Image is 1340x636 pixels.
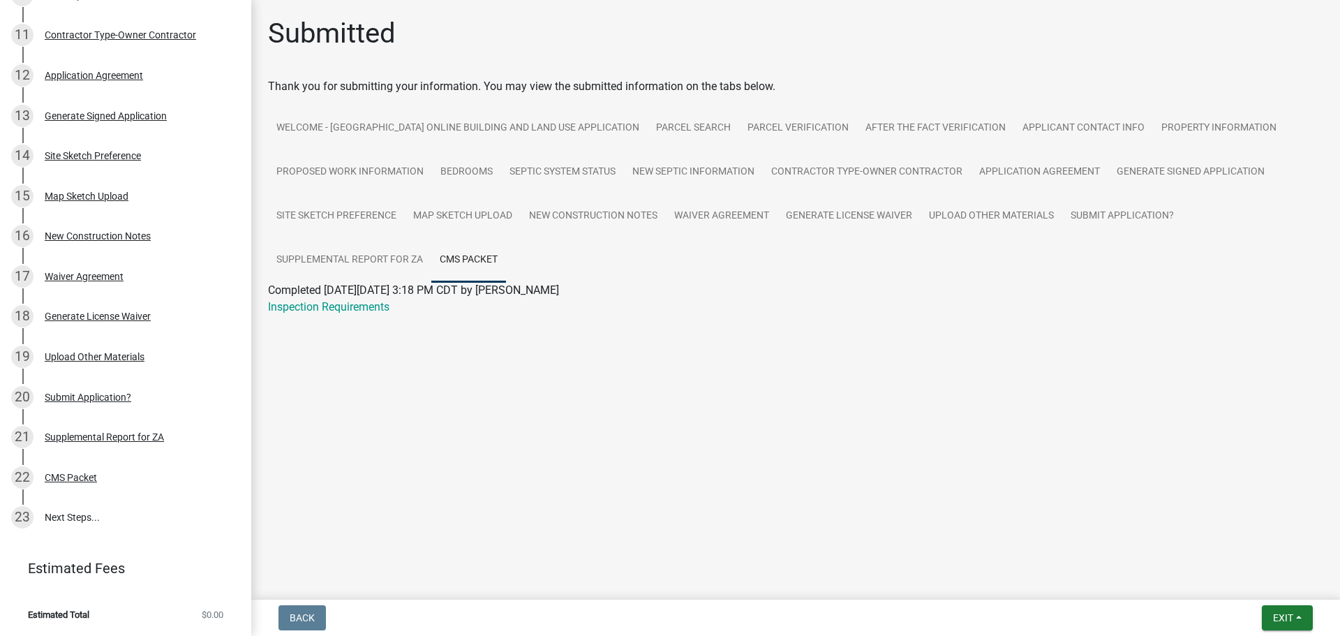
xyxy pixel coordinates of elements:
span: Estimated Total [28,610,89,619]
div: 18 [11,305,33,327]
div: 13 [11,105,33,127]
button: Back [278,605,326,630]
a: Waiver Agreement [666,194,777,239]
div: Contractor Type-Owner Contractor [45,30,196,40]
div: 19 [11,346,33,368]
h1: Submitted [268,17,396,50]
a: Submit Application? [1062,194,1182,239]
span: Completed [DATE][DATE] 3:18 PM CDT by [PERSON_NAME] [268,283,559,297]
div: Upload Other Materials [45,352,144,362]
a: Estimated Fees [11,554,229,582]
a: Site Sketch Preference [268,194,405,239]
div: CMS Packet [45,473,97,482]
a: Bedrooms [432,150,501,195]
button: Exit [1262,605,1313,630]
a: Parcel search [648,106,739,151]
a: Supplemental Report for ZA [268,238,431,283]
div: 21 [11,426,33,448]
div: Waiver Agreement [45,272,124,281]
a: Generate License Waiver [777,194,921,239]
a: New Construction Notes [521,194,666,239]
span: Back [290,612,315,623]
a: Property Information [1153,106,1285,151]
div: Generate Signed Application [45,111,167,121]
div: New Construction Notes [45,231,151,241]
a: Upload Other Materials [921,194,1062,239]
span: Exit [1273,612,1293,623]
a: Parcel Verification [739,106,857,151]
div: 14 [11,145,33,167]
a: Application Agreement [971,150,1108,195]
a: Map Sketch Upload [405,194,521,239]
div: 12 [11,64,33,87]
div: 23 [11,506,33,528]
a: Generate Signed Application [1108,150,1273,195]
div: 15 [11,185,33,207]
a: Welcome - [GEOGRAPHIC_DATA] Online Building and Land Use Application [268,106,648,151]
div: 17 [11,265,33,288]
div: Thank you for submitting your information. You may view the submitted information on the tabs below. [268,78,1323,95]
span: $0.00 [202,610,223,619]
div: 16 [11,225,33,247]
a: Septic System Status [501,150,624,195]
a: After the Fact Verification [857,106,1014,151]
div: Generate License Waiver [45,311,151,321]
div: 11 [11,24,33,46]
div: 20 [11,386,33,408]
a: Applicant Contact Info [1014,106,1153,151]
div: Supplemental Report for ZA [45,432,164,442]
div: Site Sketch Preference [45,151,141,161]
div: Map Sketch Upload [45,191,128,201]
a: Inspection Requirements [268,300,389,313]
div: Application Agreement [45,71,143,80]
a: Proposed Work Information [268,150,432,195]
a: Contractor Type-Owner Contractor [763,150,971,195]
div: 22 [11,466,33,489]
a: CMS Packet [431,238,506,283]
div: Submit Application? [45,392,131,402]
a: New Septic Information [624,150,763,195]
